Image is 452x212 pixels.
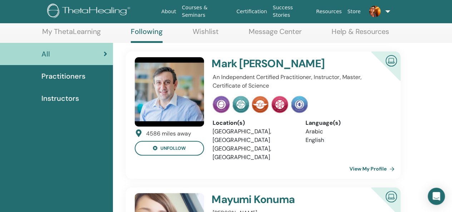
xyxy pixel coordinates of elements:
[135,57,204,127] img: default.jpg
[159,5,179,18] a: About
[47,4,133,20] img: logo.png
[383,188,400,204] img: Certified Online Instructor
[349,162,397,176] a: View My Profile
[359,51,401,93] div: Certified Online Instructor
[306,119,387,127] div: Language(s)
[131,27,163,43] a: Following
[212,193,357,206] h4: Mayumi Konuma
[41,71,85,82] span: Practitioners
[369,6,381,17] img: default.jpg
[383,52,400,68] img: Certified Online Instructor
[234,5,270,18] a: Certification
[306,136,387,144] li: English
[41,49,50,59] span: All
[249,27,302,41] a: Message Center
[213,73,387,90] p: An Independent Certified Practitioner, Instructor, Master, Certificate of Science
[212,57,357,70] h4: Mark [PERSON_NAME]
[146,129,191,138] div: 4586 miles away
[306,127,387,136] li: Arabic
[270,1,313,22] a: Success Stories
[213,127,294,144] li: [GEOGRAPHIC_DATA], [GEOGRAPHIC_DATA]
[428,188,445,205] div: Open Intercom Messenger
[213,119,294,127] div: Location(s)
[332,27,389,41] a: Help & Resources
[179,1,234,22] a: Courses & Seminars
[313,5,345,18] a: Resources
[193,27,219,41] a: Wishlist
[42,27,101,41] a: My ThetaLearning
[213,144,294,162] li: [GEOGRAPHIC_DATA], [GEOGRAPHIC_DATA]
[344,5,363,18] a: Store
[135,141,204,156] button: unfollow
[41,93,79,104] span: Instructors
